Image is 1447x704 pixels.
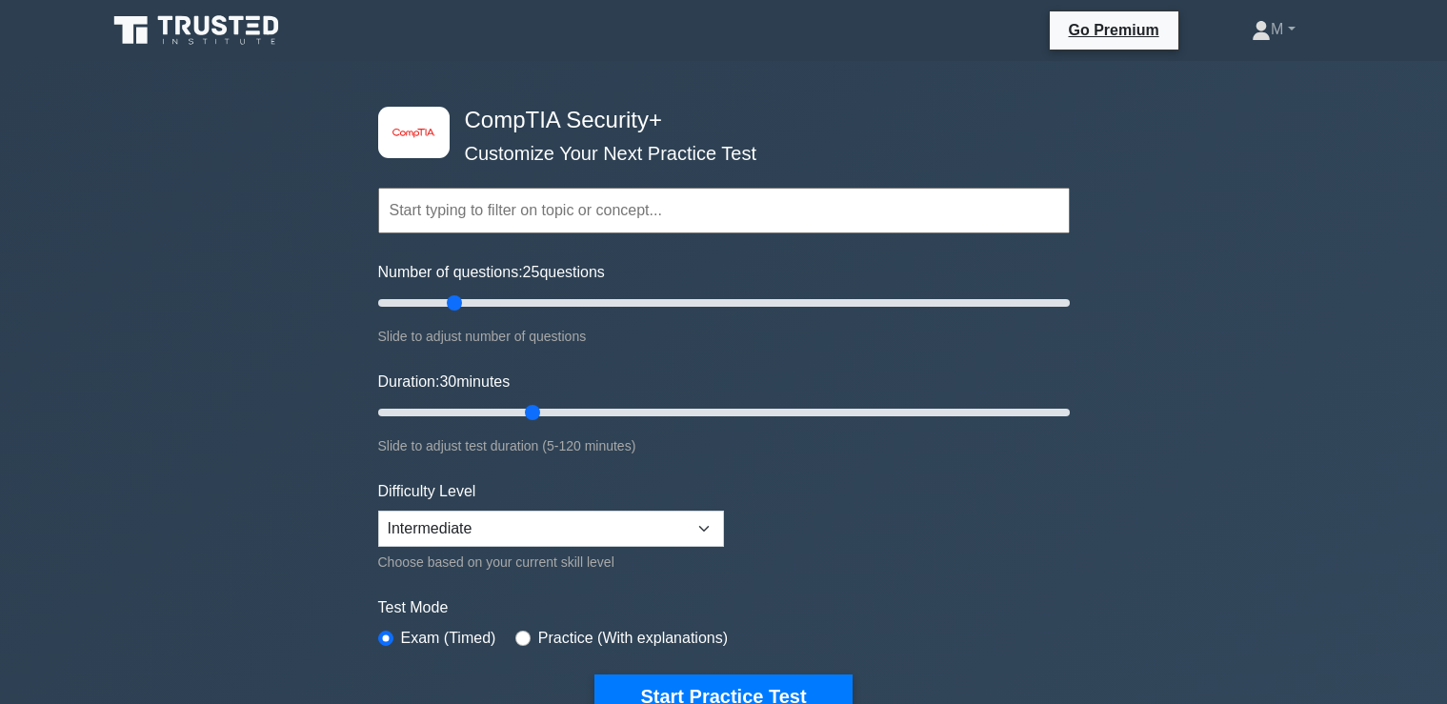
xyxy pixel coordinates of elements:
[378,261,605,284] label: Number of questions: questions
[1206,10,1340,49] a: M
[378,371,511,393] label: Duration: minutes
[1057,18,1171,42] a: Go Premium
[378,596,1070,619] label: Test Mode
[538,627,728,650] label: Practice (With explanations)
[401,627,496,650] label: Exam (Timed)
[378,188,1070,233] input: Start typing to filter on topic or concept...
[457,107,976,134] h4: CompTIA Security+
[378,325,1070,348] div: Slide to adjust number of questions
[378,434,1070,457] div: Slide to adjust test duration (5-120 minutes)
[523,264,540,280] span: 25
[378,480,476,503] label: Difficulty Level
[378,551,724,573] div: Choose based on your current skill level
[439,373,456,390] span: 30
